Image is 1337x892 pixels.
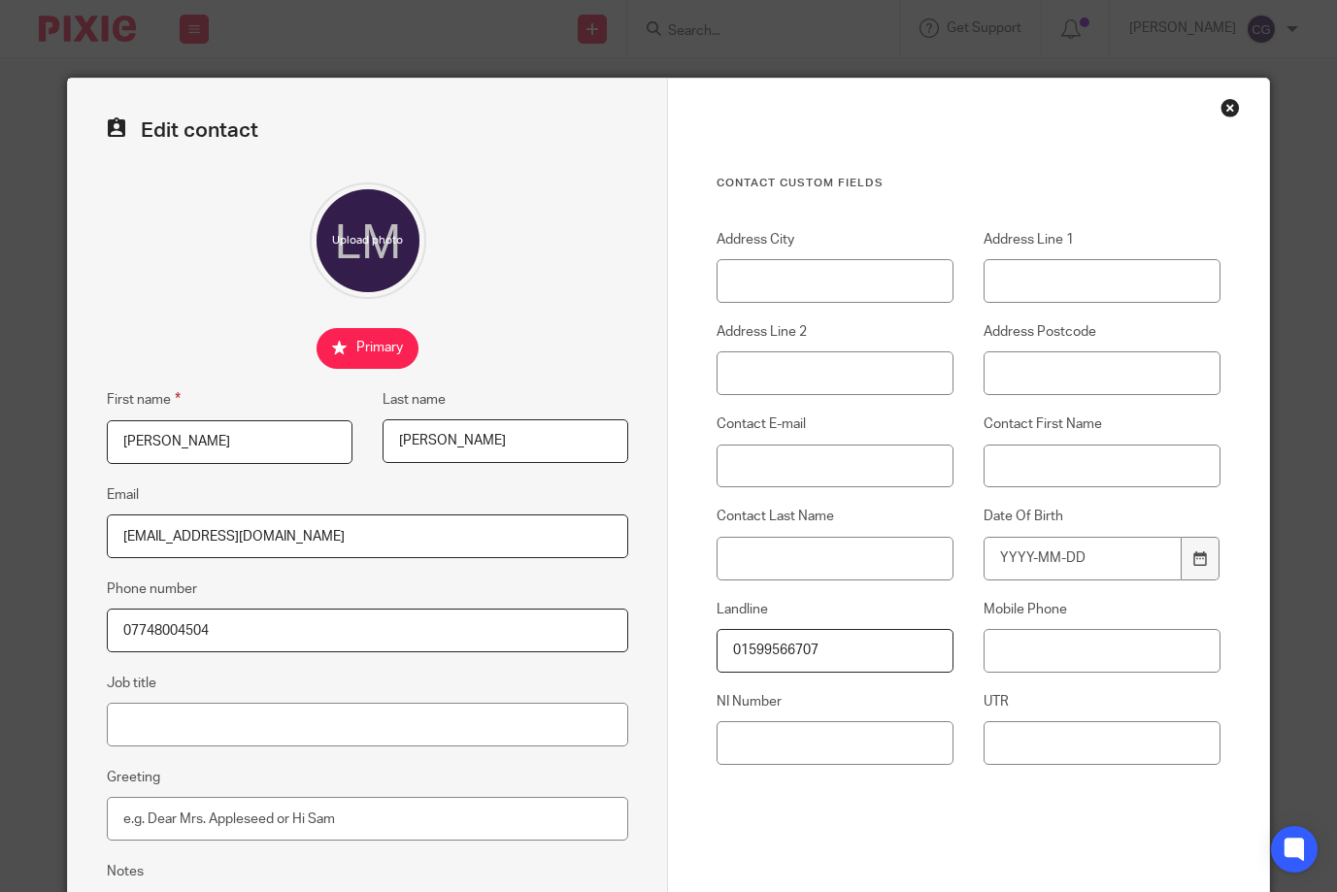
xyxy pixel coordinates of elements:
[984,692,1220,711] label: UTR
[984,537,1182,580] input: YYYY-MM-DD
[717,322,953,342] label: Address Line 2
[984,230,1220,249] label: Address Line 1
[107,485,139,505] label: Email
[984,600,1220,619] label: Mobile Phone
[107,117,629,144] h2: Edit contact
[984,507,1220,526] label: Date Of Birth
[717,176,1220,191] h3: Contact Custom fields
[717,230,953,249] label: Address City
[717,600,953,619] label: Landline
[984,414,1220,434] label: Contact First Name
[984,322,1220,342] label: Address Postcode
[107,797,629,841] input: e.g. Dear Mrs. Appleseed or Hi Sam
[717,692,953,711] label: NI Number
[1220,98,1240,117] div: Close this dialog window
[107,862,144,881] label: Notes
[107,388,181,411] label: First name
[717,507,953,526] label: Contact Last Name
[107,768,160,787] label: Greeting
[383,390,446,410] label: Last name
[107,674,156,693] label: Job title
[107,579,197,599] label: Phone number
[717,414,953,434] label: Contact E-mail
